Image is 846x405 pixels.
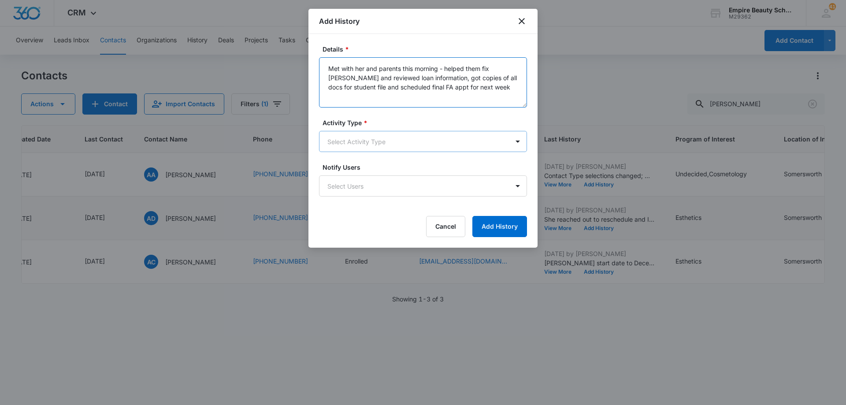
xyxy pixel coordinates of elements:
textarea: Met with her and parents this morning - helped them fix [PERSON_NAME] and reviewed loan informati... [319,57,527,108]
label: Notify Users [323,163,531,172]
h1: Add History [319,16,360,26]
label: Activity Type [323,118,531,127]
button: Cancel [426,216,465,237]
label: Details [323,45,531,54]
button: close [516,16,527,26]
button: Add History [472,216,527,237]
